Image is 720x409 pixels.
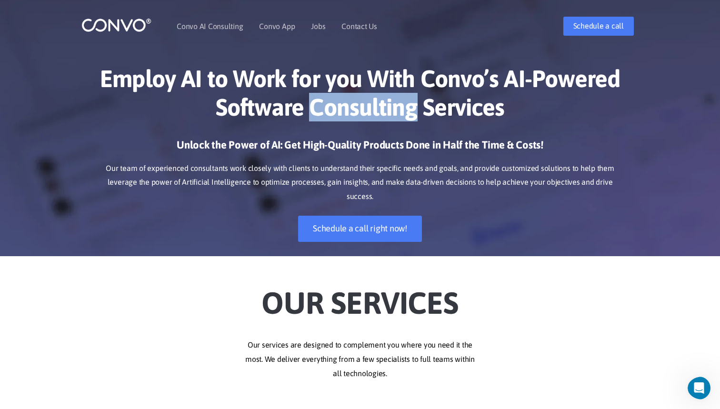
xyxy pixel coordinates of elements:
p: Our services are designed to complement you where you need it the most. We deliver everything fro... [96,338,624,381]
h1: Employ AI to Work for you With Convo’s AI-Powered Software Consulting Services [96,64,624,129]
a: Convo App [259,22,295,30]
img: logo_1.png [81,18,151,32]
a: Schedule a call [563,17,634,36]
a: Jobs [311,22,325,30]
p: Our team of experienced consultants work closely with clients to understand their specific needs ... [96,161,624,204]
a: Convo AI Consulting [177,22,243,30]
a: Contact Us [341,22,377,30]
a: Schedule a call right now! [298,216,422,242]
h2: Our Services [96,270,624,324]
h3: Unlock the Power of AI: Get High-Quality Products Done in Half the Time & Costs! [96,138,624,159]
iframe: Intercom live chat [688,377,717,399]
